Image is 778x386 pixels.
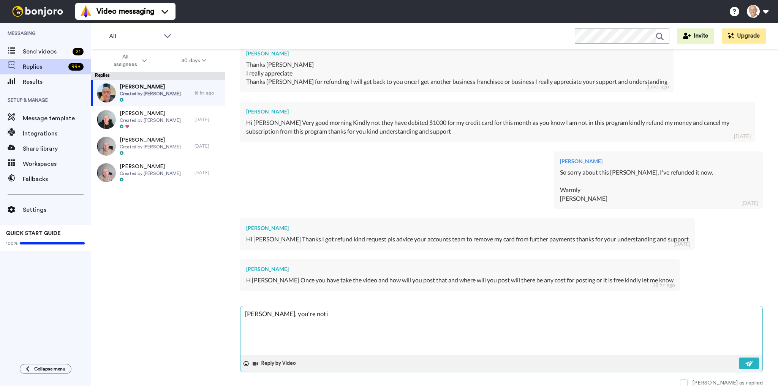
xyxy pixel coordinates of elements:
[246,118,749,136] div: Hi [PERSON_NAME] Very good morning Kindly not they have debited $1000 for my credit card for this...
[560,158,757,165] div: [PERSON_NAME]
[120,117,181,123] span: Created by [PERSON_NAME]
[91,72,225,80] div: Replies
[6,231,61,236] span: QUICK START GUIDE
[674,240,690,248] div: [DATE]
[6,240,18,246] span: 100%
[97,110,116,129] img: dab7756e-6713-41b4-9254-07f5fe081d80-thumb.jpg
[9,6,66,17] img: bj-logo-header-white.svg
[246,50,667,57] div: [PERSON_NAME]
[194,170,221,176] div: [DATE]
[164,54,224,68] button: 30 days
[120,110,181,117] span: [PERSON_NAME]
[96,6,154,17] span: Video messaging
[252,358,298,369] button: Reply by Video
[734,132,751,140] div: [DATE]
[73,48,84,55] div: 21
[34,366,65,372] span: Collapse menu
[68,63,84,71] div: 99 +
[91,159,225,186] a: [PERSON_NAME]Created by [PERSON_NAME][DATE]
[109,32,160,41] span: All
[23,159,91,169] span: Workspaces
[20,364,71,374] button: Collapse menu
[97,137,116,156] img: dfe75b32-eefe-44b2-885d-e81d71b47084-thumb.jpg
[93,50,164,71] button: All assignees
[120,136,181,144] span: [PERSON_NAME]
[120,83,181,91] span: [PERSON_NAME]
[194,117,221,123] div: [DATE]
[91,106,225,133] a: [PERSON_NAME]Created by [PERSON_NAME][DATE]
[745,361,754,367] img: send-white.svg
[120,91,181,97] span: Created by [PERSON_NAME]
[246,265,674,273] div: [PERSON_NAME]
[722,28,766,44] button: Upgrade
[80,5,92,17] img: vm-color.svg
[23,175,91,184] span: Fallbacks
[246,235,689,244] div: Hi [PERSON_NAME] Thanks I got refund kind request pls advice your accounts team to remove my card...
[246,276,674,285] div: H [PERSON_NAME] Once you have take the video and how will you post that and where will you post w...
[246,60,667,69] div: Thanks [PERSON_NAME]
[560,168,757,203] div: So sorry about this [PERSON_NAME], I've refunded it now. Warmly [PERSON_NAME]
[91,80,225,106] a: [PERSON_NAME]Created by [PERSON_NAME]18 hr. ago
[246,77,667,86] div: Thanks [PERSON_NAME] for refunding I will get back to you once I get another business franchisee ...
[194,90,221,96] div: 18 hr. ago
[110,53,141,68] span: All assignees
[742,199,758,207] div: [DATE]
[23,114,91,123] span: Message template
[240,306,762,355] textarea: [PERSON_NAME], you're not i
[120,170,181,176] span: Created by [PERSON_NAME]
[246,69,667,78] div: I really appreciate
[23,144,91,153] span: Share library
[23,129,91,138] span: Integrations
[120,163,181,170] span: [PERSON_NAME]
[120,144,181,150] span: Created by [PERSON_NAME]
[23,205,91,214] span: Settings
[194,143,221,149] div: [DATE]
[23,62,65,71] span: Replies
[246,108,749,115] div: [PERSON_NAME]
[97,84,116,102] img: d1d7c18b-63b4-4723-8ffc-1f1584a65b10-thumb.jpg
[23,47,70,56] span: Send videos
[677,28,714,44] button: Invite
[91,133,225,159] a: [PERSON_NAME]Created by [PERSON_NAME][DATE]
[97,163,116,182] img: c6ea1670-2a23-4ada-bd48-3e66398545ba-thumb.jpg
[647,83,669,90] div: 1 mo. ago
[23,77,91,87] span: Results
[652,281,675,289] div: 18 hr. ago
[246,224,689,232] div: [PERSON_NAME]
